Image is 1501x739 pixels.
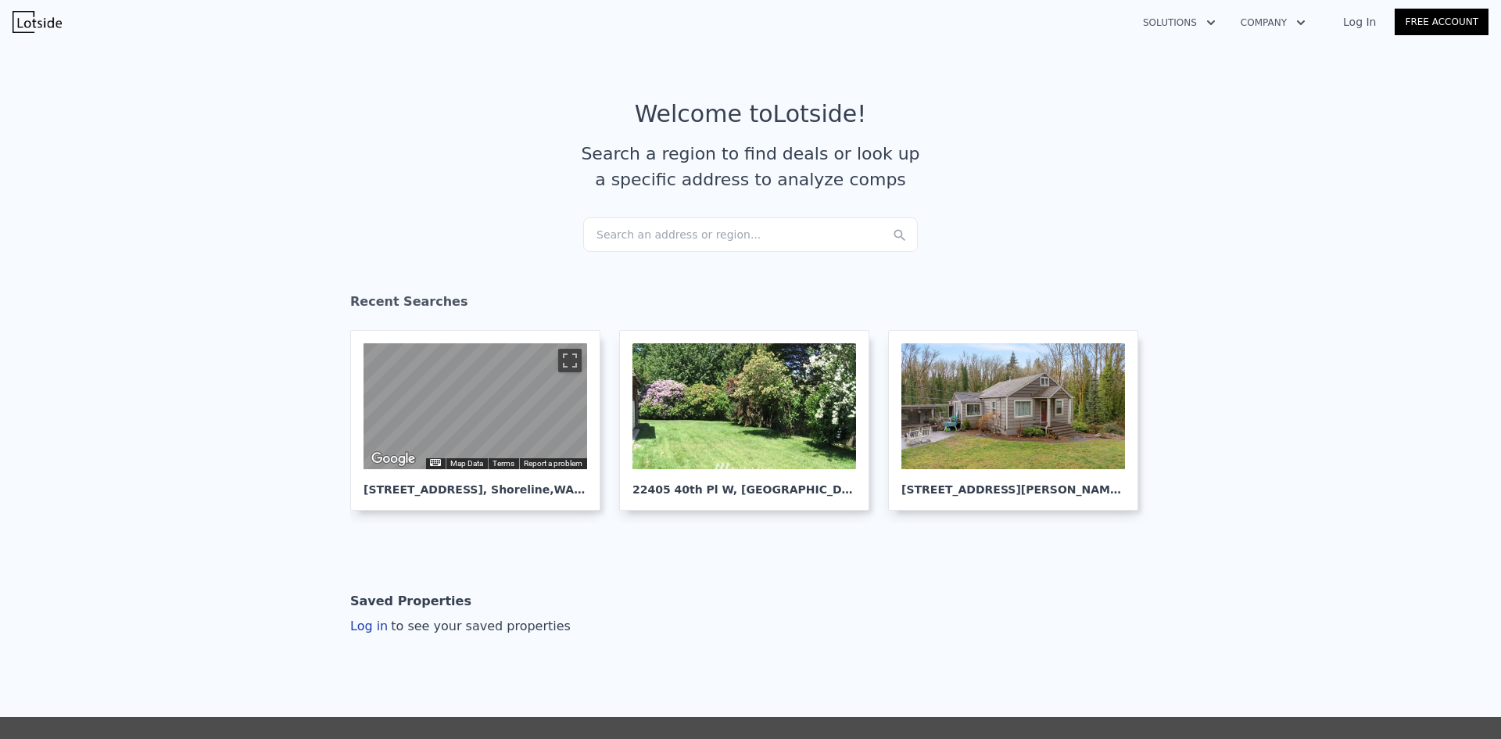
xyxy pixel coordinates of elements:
[888,330,1151,511] a: [STREET_ADDRESS][PERSON_NAME], [GEOGRAPHIC_DATA]
[388,619,571,633] span: to see your saved properties
[364,469,587,497] div: [STREET_ADDRESS] , Shoreline
[558,349,582,372] button: Toggle fullscreen view
[450,458,483,469] button: Map Data
[367,449,419,469] a: Open this area in Google Maps (opens a new window)
[430,459,441,466] button: Keyboard shortcuts
[350,280,1151,330] div: Recent Searches
[583,217,918,252] div: Search an address or region...
[575,141,926,192] div: Search a region to find deals or look up a specific address to analyze comps
[350,586,471,617] div: Saved Properties
[367,449,419,469] img: Google
[13,11,62,33] img: Lotside
[550,483,616,496] span: , WA 98155
[1130,9,1228,37] button: Solutions
[364,343,587,469] div: Street View
[619,330,882,511] a: 22405 40th Pl W, [GEOGRAPHIC_DATA]
[1228,9,1318,37] button: Company
[364,343,587,469] div: Map
[901,469,1125,497] div: [STREET_ADDRESS][PERSON_NAME] , [GEOGRAPHIC_DATA]
[635,100,867,128] div: Welcome to Lotside !
[350,330,613,511] a: Map [STREET_ADDRESS], Shoreline,WA 98155
[493,459,514,468] a: Terms
[524,459,582,468] a: Report a problem
[350,617,571,636] div: Log in
[1324,14,1395,30] a: Log In
[632,469,856,497] div: 22405 40th Pl W , [GEOGRAPHIC_DATA]
[1395,9,1488,35] a: Free Account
